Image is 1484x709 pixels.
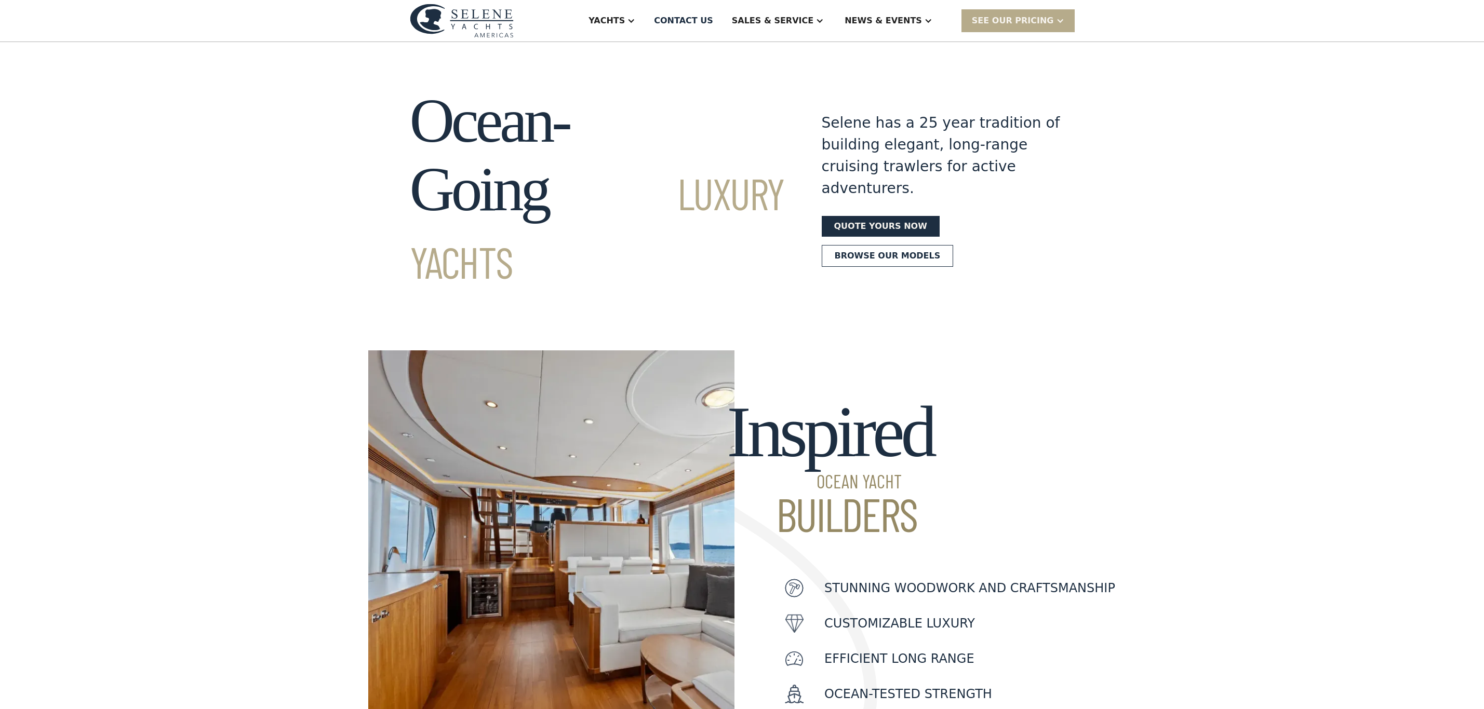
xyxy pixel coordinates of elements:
[822,216,940,237] a: Quote yours now
[727,472,933,490] span: Ocean Yacht
[822,112,1061,199] div: Selene has a 25 year tradition of building elegant, long-range cruising trawlers for active adven...
[654,15,713,27] div: Contact US
[822,245,954,267] a: Browse our models
[824,614,975,633] p: customizable luxury
[732,15,813,27] div: Sales & Service
[785,614,804,633] img: icon
[972,15,1054,27] div: SEE Our Pricing
[410,167,784,288] span: Luxury Yachts
[727,490,933,537] span: Builders
[727,392,933,537] h2: Inspired
[824,685,992,703] p: Ocean-Tested Strength
[824,649,974,668] p: Efficient Long Range
[845,15,922,27] div: News & EVENTS
[410,4,514,37] img: logo
[824,579,1115,597] p: Stunning woodwork and craftsmanship
[589,15,625,27] div: Yachts
[961,9,1075,32] div: SEE Our Pricing
[410,87,784,292] h1: Ocean-Going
